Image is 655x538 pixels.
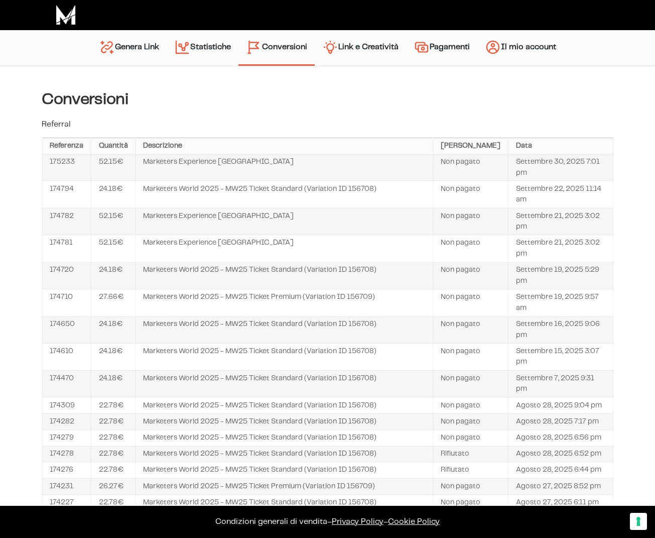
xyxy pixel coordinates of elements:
td: Non pagato [433,370,508,397]
td: Non pagato [433,235,508,262]
td: Non pagato [433,208,508,235]
td: Marketers World 2025 - MW25 Ticket Standard (Variation ID 156708) [136,446,433,462]
th: Descrizione [136,138,433,154]
span: Cookie Policy [388,518,440,525]
td: 174781 [42,235,91,262]
a: Condizioni generali di vendita [215,518,327,525]
td: 22.78€ [91,495,136,511]
td: Non pagato [433,316,508,344]
td: Agosto 27, 2025 6:11 pm [508,495,613,511]
td: 22.78€ [91,462,136,478]
td: Non pagato [433,262,508,289]
td: 174282 [42,413,91,429]
td: Agosto 28, 2025 6:52 pm [508,446,613,462]
img: creativity.svg [322,39,338,55]
td: Non pagato [433,181,508,208]
td: 174231 [42,478,91,494]
td: Settembre 15, 2025 3:07 pm [508,344,613,371]
td: Agosto 28, 2025 7:17 pm [508,413,613,429]
td: Marketers World 2025 - MW25 Ticket Standard (Variation ID 156708) [136,316,433,344]
td: Marketers World 2025 - MW25 Ticket Standard (Variation ID 156708) [136,262,433,289]
a: Genera Link [91,35,167,61]
td: Marketers World 2025 - MW25 Ticket Standard (Variation ID 156708) [136,430,433,446]
td: Rifiutato [433,462,508,478]
img: stats.svg [174,39,190,55]
td: 24.18€ [91,262,136,289]
td: 22.78€ [91,397,136,413]
td: 174470 [42,370,91,397]
td: Non pagato [433,495,508,511]
td: Non pagato [433,289,508,316]
td: 175233 [42,154,91,181]
a: Conversioni [238,35,315,59]
td: Agosto 27, 2025 8:52 pm [508,478,613,494]
td: Settembre 19, 2025 5:29 pm [508,262,613,289]
td: Marketers Experience [GEOGRAPHIC_DATA] [136,235,433,262]
td: 24.18€ [91,316,136,344]
td: 24.18€ [91,344,136,371]
td: 24.18€ [91,181,136,208]
td: Rifiutato [433,446,508,462]
td: 52.15€ [91,154,136,181]
p: Referral [42,119,614,131]
nav: Menu principale [91,30,564,66]
td: Marketers World 2025 - MW25 Ticket Standard (Variation ID 156708) [136,370,433,397]
td: 27.66€ [91,289,136,316]
td: 22.78€ [91,446,136,462]
td: 174276 [42,462,91,478]
a: Il mio account [477,35,564,61]
h4: Conversioni [42,90,614,109]
td: Non pagato [433,154,508,181]
td: 52.15€ [91,235,136,262]
td: Non pagato [433,478,508,494]
td: Settembre 21, 2025 3:02 pm [508,208,613,235]
td: 174720 [42,262,91,289]
button: Le tue preferenze relative al consenso per le tecnologie di tracciamento [630,513,647,530]
td: 174710 [42,289,91,316]
td: Non pagato [433,430,508,446]
img: account.svg [485,39,501,55]
td: 174794 [42,181,91,208]
td: 24.18€ [91,370,136,397]
td: Marketers World 2025 - MW25 Ticket Standard (Variation ID 156708) [136,181,433,208]
td: 174610 [42,344,91,371]
td: 174650 [42,316,91,344]
img: generate-link.svg [99,39,115,55]
td: Non pagato [433,397,508,413]
img: conversion-2.svg [246,39,262,55]
a: Statistiche [167,35,238,61]
td: Marketers World 2025 - MW25 Ticket Standard (Variation ID 156708) [136,344,433,371]
td: Marketers World 2025 - MW25 Ticket Premium (Variation ID 156709) [136,289,433,316]
td: Settembre 19, 2025 9:57 am [508,289,613,316]
td: Non pagato [433,344,508,371]
a: Link e Creatività [315,35,406,61]
td: 22.78€ [91,430,136,446]
td: 174279 [42,430,91,446]
td: Non pagato [433,413,508,429]
td: Marketers World 2025 - MW25 Ticket Premium (Variation ID 156709) [136,478,433,494]
a: Pagamenti [406,35,477,61]
td: Agosto 28, 2025 6:44 pm [508,462,613,478]
td: 26.27€ [91,478,136,494]
td: Marketers World 2025 - MW25 Ticket Standard (Variation ID 156708) [136,413,433,429]
th: [PERSON_NAME] [433,138,508,154]
a: Privacy Policy [332,518,383,525]
td: Settembre 21, 2025 3:02 pm [508,235,613,262]
td: Marketers Experience [GEOGRAPHIC_DATA] [136,208,433,235]
td: 52.15€ [91,208,136,235]
td: Settembre 7, 2025 9:31 pm [508,370,613,397]
th: Data [508,138,613,154]
td: Marketers World 2025 - MW25 Ticket Standard (Variation ID 156708) [136,495,433,511]
td: Settembre 30, 2025 7:01 pm [508,154,613,181]
td: Marketers Experience [GEOGRAPHIC_DATA] [136,154,433,181]
td: Marketers World 2025 - MW25 Ticket Standard (Variation ID 156708) [136,462,433,478]
td: Settembre 16, 2025 9:06 pm [508,316,613,344]
td: Settembre 22, 2025 11:14 am [508,181,613,208]
td: 174309 [42,397,91,413]
th: Quantità [91,138,136,154]
td: 174278 [42,446,91,462]
th: Referenza [42,138,91,154]
td: 174782 [42,208,91,235]
td: Marketers World 2025 - MW25 Ticket Standard (Variation ID 156708) [136,397,433,413]
td: Agosto 28, 2025 6:56 pm [508,430,613,446]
